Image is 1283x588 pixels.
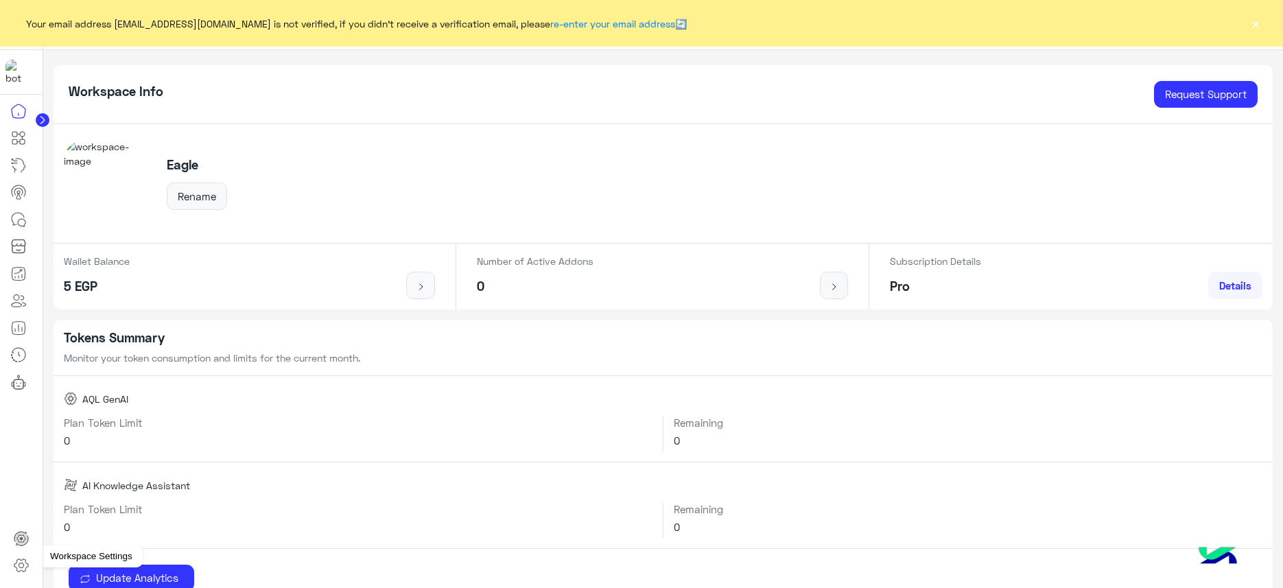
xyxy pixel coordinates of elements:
p: Wallet Balance [64,254,130,268]
button: Rename [167,183,227,210]
img: update icon [80,574,91,585]
h6: 0 [674,434,1262,447]
h6: Remaining [674,503,1262,515]
img: workspace-image [64,139,152,227]
p: Monitor your token consumption and limits for the current month. [64,351,1263,365]
h5: Pro [890,279,981,294]
img: AQL GenAI [64,392,78,405]
h5: Eagle [167,157,227,173]
h6: 0 [64,521,653,533]
h5: 5 EGP [64,279,130,294]
a: Details [1208,272,1262,299]
h5: Workspace Info [69,84,163,99]
h6: 0 [674,521,1262,533]
p: Number of Active Addons [477,254,593,268]
img: AI Knowledge Assistant [64,478,78,492]
a: Request Support [1154,81,1258,108]
span: Your email address [EMAIL_ADDRESS][DOMAIN_NAME] is not verified, if you didn't receive a verifica... [26,16,687,31]
img: 713415422032625 [5,60,30,84]
img: hulul-logo.png [1194,533,1242,581]
h6: Plan Token Limit [64,503,653,515]
span: Update Analytics [91,572,183,584]
img: icon [412,281,429,292]
h6: 0 [64,434,653,447]
p: Subscription Details [890,254,981,268]
button: × [1249,16,1262,30]
h5: Tokens Summary [64,330,1263,346]
h6: Plan Token Limit [64,416,653,429]
span: AQL GenAI [82,392,128,406]
img: icon [825,281,843,292]
span: AI Knowledge Assistant [82,478,190,493]
h6: Remaining [674,416,1262,429]
h5: 0 [477,279,593,294]
span: Details [1219,279,1251,292]
a: re-enter your email address [550,18,675,30]
div: Workspace Settings [40,545,143,567]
